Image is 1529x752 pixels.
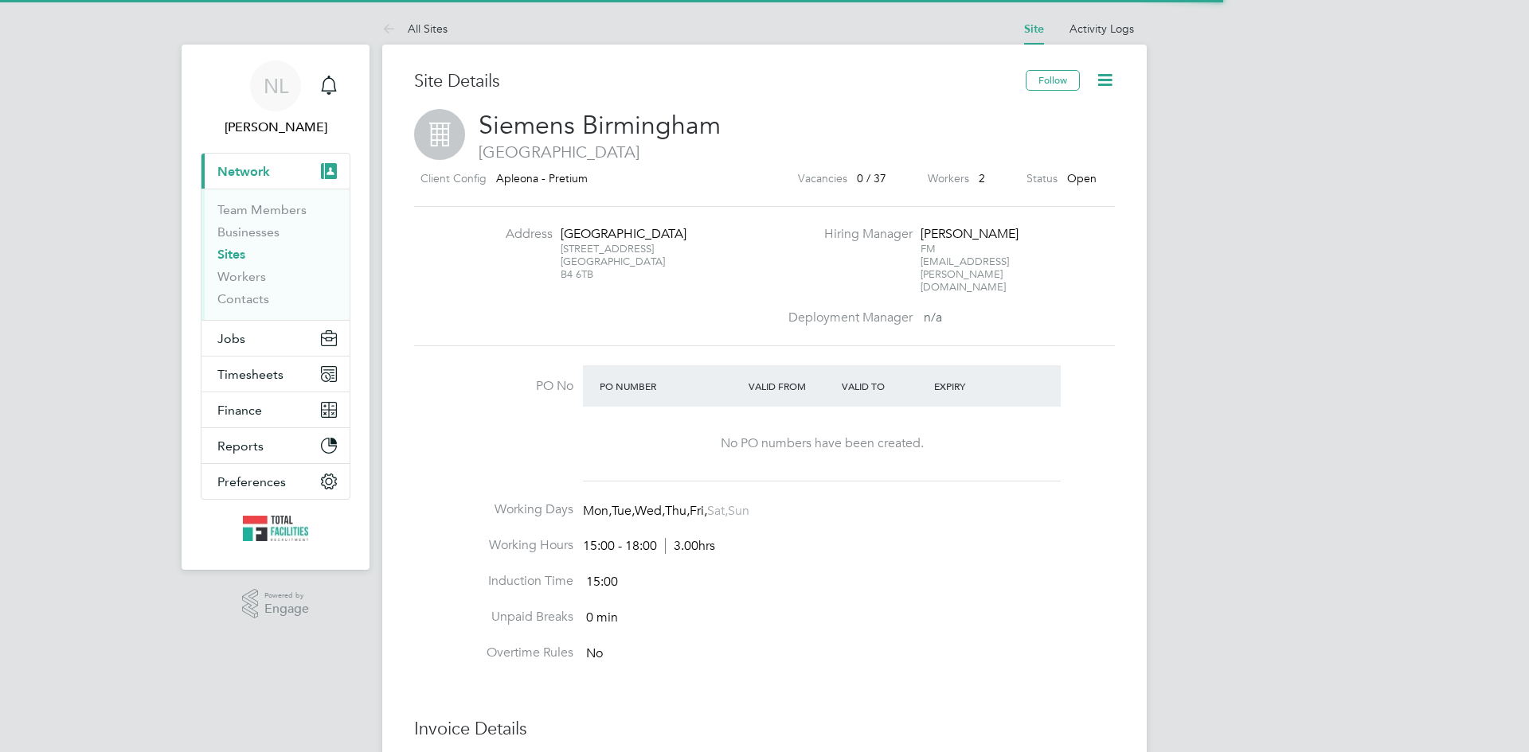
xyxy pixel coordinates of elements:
[665,503,690,519] span: Thu,
[1027,169,1058,189] label: Status
[201,392,350,427] button: Finance
[201,464,350,499] button: Preferences
[924,310,942,325] span: n/a
[217,202,307,217] a: Team Members
[420,169,487,189] label: Client Config
[561,226,660,243] div: [GEOGRAPHIC_DATA]
[586,645,603,661] span: No
[217,331,245,346] span: Jobs
[217,403,262,418] span: Finance
[728,503,749,519] span: Sun
[1070,21,1134,36] a: Activity Logs
[264,589,309,602] span: Powered by
[201,60,350,137] a: NL[PERSON_NAME]
[217,474,286,489] span: Preferences
[586,610,618,625] span: 0 min
[921,255,1009,294] span: [EMAIL_ADDRESS][PERSON_NAME][DOMAIN_NAME]
[930,372,1023,400] div: Expiry
[264,602,309,616] span: Engage
[690,503,707,519] span: Fri,
[201,118,350,137] span: Nicola Lawrence
[217,291,269,306] a: Contacts
[242,589,310,619] a: Powered byEngage
[599,435,1045,452] div: No PO numbers have been created.
[201,154,350,189] button: Network
[414,537,573,554] label: Working Hours
[612,503,635,519] span: Tue,
[586,574,618,590] span: 15:00
[414,378,573,395] label: PO No
[1024,22,1044,36] a: Site
[583,503,612,519] span: Mon,
[243,516,308,541] img: tfrecruitment-logo-retina.png
[928,169,969,189] label: Workers
[857,171,886,185] span: 0 / 37
[921,242,936,255] span: FM
[201,357,350,392] button: Timesheets
[414,573,573,590] label: Induction Time
[635,503,665,519] span: Wed,
[979,171,985,185] span: 2
[217,224,280,240] a: Businesses
[414,142,1115,162] span: [GEOGRAPHIC_DATA]
[414,718,1115,741] h3: Invoice Details
[201,428,350,463] button: Reports
[583,538,715,555] div: 15:00 - 18:00
[798,169,847,189] label: Vacancies
[201,516,350,541] a: Go to home page
[707,503,728,519] span: Sat,
[1026,70,1080,91] button: Follow
[414,70,1026,93] h3: Site Details
[201,321,350,356] button: Jobs
[479,110,721,141] span: Siemens Birmingham
[414,609,573,625] label: Unpaid Breaks
[496,171,588,185] span: Apleona - Pretium
[838,372,931,400] div: Valid To
[921,226,1020,243] div: [PERSON_NAME]
[201,189,350,320] div: Network
[465,226,553,243] label: Address
[382,21,448,36] a: All Sites
[217,367,284,382] span: Timesheets
[217,164,270,179] span: Network
[264,76,288,96] span: NL
[217,247,245,262] a: Sites
[745,372,838,400] div: Valid From
[779,226,913,243] label: Hiring Manager
[414,645,573,661] label: Overtime Rules
[665,538,715,554] span: 3.00hrs
[779,310,913,326] label: Deployment Manager
[414,501,573,518] label: Working Days
[217,438,264,454] span: Reports
[596,372,745,400] div: PO Number
[182,45,370,570] nav: Main navigation
[561,243,660,281] div: [STREET_ADDRESS] [GEOGRAPHIC_DATA] B4 6TB
[1067,171,1097,185] span: Open
[217,269,266,284] a: Workers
